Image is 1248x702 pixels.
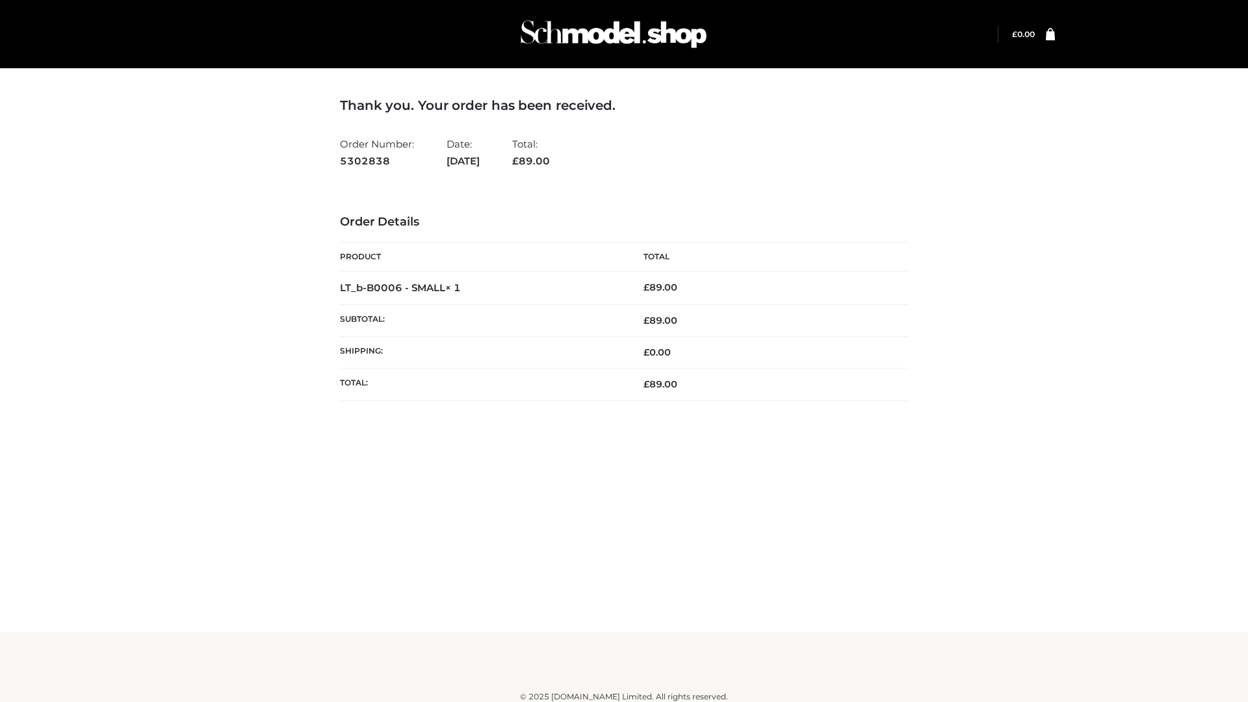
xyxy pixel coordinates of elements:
img: Schmodel Admin 964 [516,8,711,60]
th: Subtotal: [340,304,624,336]
h3: Order Details [340,215,908,229]
bdi: 0.00 [1012,29,1035,39]
span: £ [643,281,649,293]
strong: LT_b-B0006 - SMALL [340,281,461,294]
bdi: 0.00 [643,346,671,358]
span: 89.00 [643,378,677,390]
a: £0.00 [1012,29,1035,39]
li: Total: [512,133,550,172]
th: Total [624,242,908,272]
h3: Thank you. Your order has been received. [340,97,908,113]
span: £ [643,378,649,390]
li: Order Number: [340,133,414,172]
span: 89.00 [512,155,550,167]
span: £ [512,155,519,167]
th: Product [340,242,624,272]
span: £ [1012,29,1017,39]
th: Total: [340,369,624,400]
bdi: 89.00 [643,281,677,293]
span: £ [643,315,649,326]
span: £ [643,346,649,358]
li: Date: [447,133,480,172]
strong: × 1 [445,281,461,294]
strong: [DATE] [447,153,480,170]
strong: 5302838 [340,153,414,170]
th: Shipping: [340,337,624,369]
span: 89.00 [643,315,677,326]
